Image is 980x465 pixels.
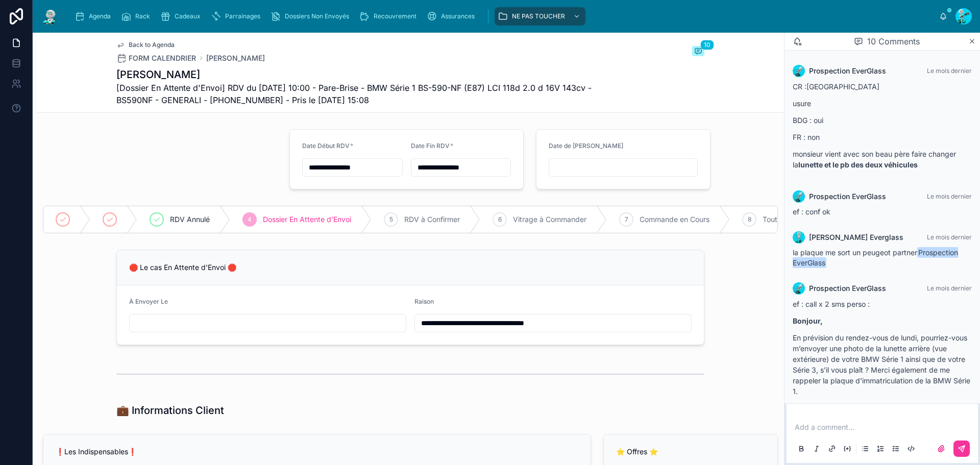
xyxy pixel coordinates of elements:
[809,66,886,76] span: Prospection EverGlass
[116,82,628,106] span: [Dossier En Attente d'Envoi] RDV du [DATE] 10:00 - Pare-Brise - BMW Série 1 BS-590-NF (E87) LCI 1...
[116,67,628,82] h1: [PERSON_NAME]
[267,7,356,26] a: Dossiers Non Envoyés
[175,12,201,20] span: Cadeaux
[118,7,157,26] a: Rack
[441,12,475,20] span: Assurances
[793,316,823,325] strong: Bonjour,
[616,447,658,456] span: ⭐ Offres ⭐
[640,214,709,225] span: Commande en Cours
[67,5,939,28] div: scrollable content
[129,41,175,49] span: Back to Agenda
[495,7,585,26] a: NE PAS TOUCHER
[41,8,59,25] img: App logo
[135,12,150,20] span: Rack
[793,403,972,413] p: Dans l’attente de votre retour, Bonne journée,
[225,12,260,20] span: Parrainages
[793,248,958,267] span: la plaque me sort un peugeot partner
[692,46,704,58] button: 10
[793,207,830,216] span: ef : conf ok
[248,215,252,224] span: 4
[414,298,434,305] span: Raison
[157,7,208,26] a: Cadeaux
[56,447,137,456] span: ❗Les Indispensables❗
[927,233,972,241] span: Le mois dernier
[129,263,236,272] span: 🛑 Le cas En Attente d'Envoi 🛑
[512,12,565,20] span: NE PAS TOUCHER
[793,98,972,109] p: usure
[116,403,224,418] h1: 💼 Informations Client
[927,192,972,200] span: Le mois dernier
[809,283,886,293] span: Prospection EverGlass
[129,53,196,63] span: FORM CALENDRIER
[809,191,886,202] span: Prospection EverGlass
[356,7,424,26] a: Recouvrement
[793,299,972,309] p: ef : call x 2 sms perso :
[208,7,267,26] a: Parrainages
[285,12,349,20] span: Dossiers Non Envoyés
[498,215,502,224] span: 6
[404,214,460,225] span: RDV à Confirmer
[867,35,920,47] span: 10 Comments
[927,67,972,75] span: Le mois dernier
[625,215,628,224] span: 7
[927,284,972,292] span: Le mois dernier
[809,232,903,242] span: [PERSON_NAME] Everglass
[793,332,972,397] p: En prévision du rendez-vous de lundi, pourriez-vous m’envoyer une photo de la lunette arrière (vu...
[263,214,351,225] span: Dossier En Attente d'Envoi
[793,132,972,142] p: FR : non
[549,142,623,150] span: Date de [PERSON_NAME]
[116,53,196,63] a: FORM CALENDRIER
[71,7,118,26] a: Agenda
[170,214,210,225] span: RDV Annulé
[206,53,265,63] a: [PERSON_NAME]
[513,214,586,225] span: Vitrage à Commander
[748,215,751,224] span: 8
[793,247,958,268] span: Prospection EverGlass
[793,149,972,170] p: monsieur vient avec son beau père faire changer la
[89,12,111,20] span: Agenda
[798,160,918,169] strong: lunette et le pb des deux véhicules
[424,7,482,26] a: Assurances
[302,142,350,150] span: Date Début RDV
[116,41,175,49] a: Back to Agenda
[793,81,972,92] p: CR :[GEOGRAPHIC_DATA]
[700,40,714,50] span: 10
[374,12,416,20] span: Recouvrement
[411,142,450,150] span: Date Fin RDV
[389,215,393,224] span: 5
[793,115,972,126] p: BDG : oui
[129,298,168,305] span: À Envoyer Le
[763,214,899,225] span: Tout Bon | Décla à [GEOGRAPHIC_DATA]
